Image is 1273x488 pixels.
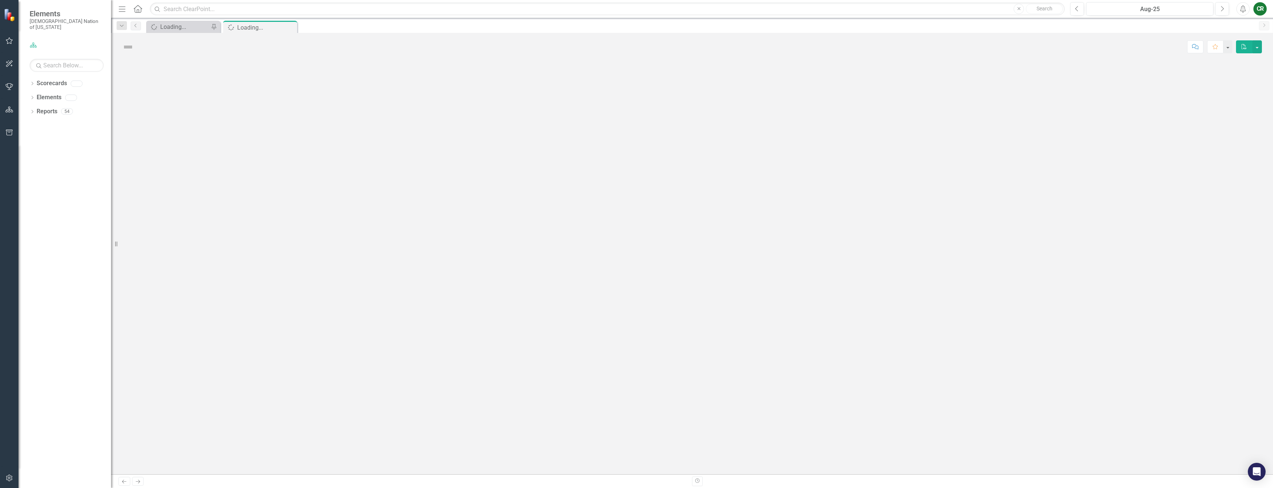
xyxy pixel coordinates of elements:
[237,23,295,32] div: Loading...
[150,3,1065,16] input: Search ClearPoint...
[4,9,17,21] img: ClearPoint Strategy
[1037,6,1052,11] span: Search
[30,9,104,18] span: Elements
[1253,2,1267,16] button: CR
[1248,463,1266,481] div: Open Intercom Messenger
[148,22,209,31] a: Loading...
[61,108,73,115] div: 54
[30,18,104,30] small: [DEMOGRAPHIC_DATA] Nation of [US_STATE]
[1026,4,1063,14] button: Search
[37,107,57,116] a: Reports
[160,22,209,31] div: Loading...
[37,93,61,102] a: Elements
[122,41,134,53] img: Not Defined
[1086,2,1213,16] button: Aug-25
[37,79,67,88] a: Scorecards
[1089,5,1211,14] div: Aug-25
[30,59,104,72] input: Search Below...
